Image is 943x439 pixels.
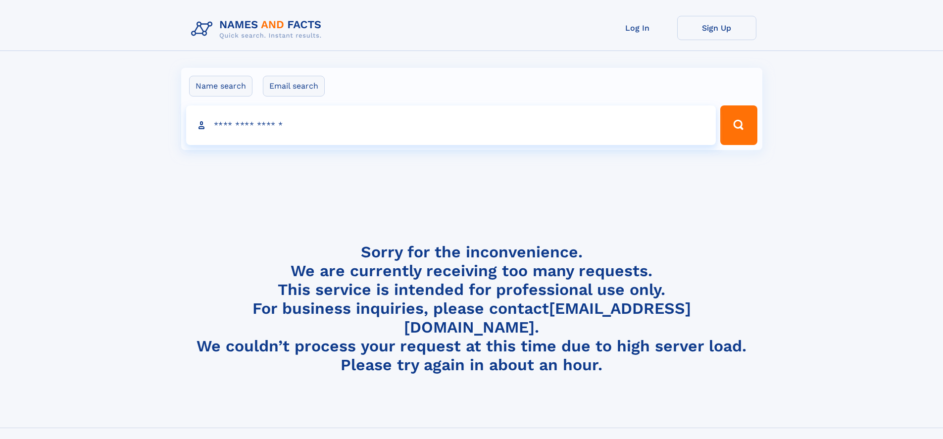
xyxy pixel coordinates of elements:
[677,16,756,40] a: Sign Up
[187,243,756,375] h4: Sorry for the inconvenience. We are currently receiving too many requests. This service is intend...
[187,16,330,43] img: Logo Names and Facts
[263,76,325,97] label: Email search
[186,105,716,145] input: search input
[720,105,757,145] button: Search Button
[189,76,252,97] label: Name search
[404,299,691,337] a: [EMAIL_ADDRESS][DOMAIN_NAME]
[598,16,677,40] a: Log In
